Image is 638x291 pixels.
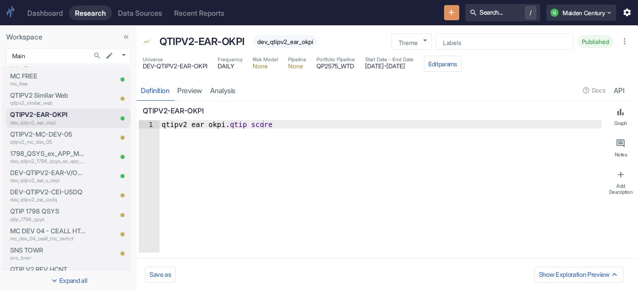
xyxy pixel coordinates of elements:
span: Frequency [218,56,243,63]
p: QTIP V2 REV HCNT [10,265,85,274]
a: QTIP 1798 QSYSqtip_1798_qsys [10,206,85,223]
div: API [614,86,624,95]
span: Universe [143,56,208,63]
p: QTIP 1798 QSYS [10,206,85,216]
span: Pipeline [288,56,306,63]
p: qtipv2_similar_web [10,99,85,107]
a: SNS TOWRsns_towr [10,245,85,262]
a: DEV-QTIPV2-CEI-USDQdev_qtipv2_cei_usdq [10,187,85,203]
button: Show Exploration Preview [534,267,624,283]
p: DEV-QTIPV2-CEI-USDQ [10,187,85,197]
p: qtipv2_mc_dev_05 [10,138,85,146]
span: [DATE] - [DATE] [365,63,414,69]
span: None [288,63,306,69]
button: Search.../ [465,4,540,21]
button: QMaiden Century [546,5,616,21]
p: qtip_1798_qsys [10,216,85,223]
p: mc_dev_04_ceall_htc_revhct [10,235,85,242]
button: Save as [145,267,176,283]
div: Recent Reports [174,9,224,17]
div: Q [550,9,559,17]
p: dev_qtipv2_ear_v_okpi [10,177,85,184]
p: dev_qtipv2_1798_qsys_ex_app_msc [10,157,85,165]
span: None [253,63,278,69]
a: QTIPV2-MC-DEV-05qtipv2_mc_dev_05 [10,130,85,146]
p: QTIPV2-MC-DEV-05 [10,130,85,139]
div: Dashboard [27,9,63,17]
p: dev_qtipv2_cei_usdq [10,196,85,203]
a: MC FREEmc_free [10,71,85,88]
p: QTIPV2-EAR-OKPI [159,34,245,49]
button: Collapse Sidebar [119,30,133,44]
span: QP2575_WTD [316,63,355,69]
a: QTIP V2 REV HCNTrev_hcnt [10,265,85,281]
span: Published [578,38,613,46]
p: dev_qtipv2_ear_okpi [10,119,85,127]
div: Definition [141,86,169,95]
div: Data Sources [118,9,162,17]
p: MC FREE [10,71,85,81]
a: Data Sources [112,6,168,20]
button: Search... [91,49,104,62]
span: Signal [143,37,151,48]
button: New Resource [444,5,460,21]
span: Risk Model [253,56,278,63]
a: MC DEV 04 - CEALL HTC REVHCTmc_dev_04_ceall_htc_revhct [10,226,85,242]
p: SNS TOWR [10,245,85,255]
a: Recent Reports [168,6,230,20]
p: 1798_QSYS_ex_APP_MSC.V2.PIT [10,149,85,158]
div: 1 [139,120,159,129]
div: Add Description [608,183,634,195]
p: Workspace [6,31,131,42]
div: resource tabs [137,80,638,101]
span: DEV-QTIPV2-EAR-OKPI [143,63,208,69]
p: MC DEV 04 - CEALL HTC REVHCT [10,226,85,236]
a: QTIPV2-EAR-OKPIdev_qtipv2_ear_okpi [10,110,85,126]
div: Research [75,9,106,17]
div: Main [6,48,131,64]
span: DAILY [218,63,243,69]
a: QTIPV2 Similar Webqtipv2_similar_web [10,91,85,107]
a: Research [69,6,112,20]
p: DEV-QTIPV2-EAR-V/OKPI [10,168,85,178]
button: Expand all [2,273,135,289]
button: Editparams [424,56,462,72]
a: Dashboard [21,6,69,20]
p: QTIPV2 Similar Web [10,91,85,100]
p: mc_free [10,80,85,88]
p: QTIPV2-EAR-OKPI [143,105,597,116]
button: Docs [579,82,609,99]
span: Portfolio Pipeline [316,56,355,63]
button: edit [103,49,116,62]
span: dev_qtipv2_ear_okpi [253,38,317,46]
a: preview [173,80,206,101]
a: DEV-QTIPV2-EAR-V/OKPIdev_qtipv2_ear_v_okpi [10,168,85,184]
div: QTIPV2-EAR-OKPI [157,31,247,52]
a: analysis [206,80,240,101]
button: Notes [606,135,636,162]
span: Start Date - End Date [365,56,414,63]
p: QTIPV2-EAR-OKPI [10,110,85,119]
button: Graph [606,103,636,131]
p: sns_towr [10,254,85,262]
a: 1798_QSYS_ex_APP_MSC.V2.PITdev_qtipv2_1798_qsys_ex_app_msc [10,149,85,165]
